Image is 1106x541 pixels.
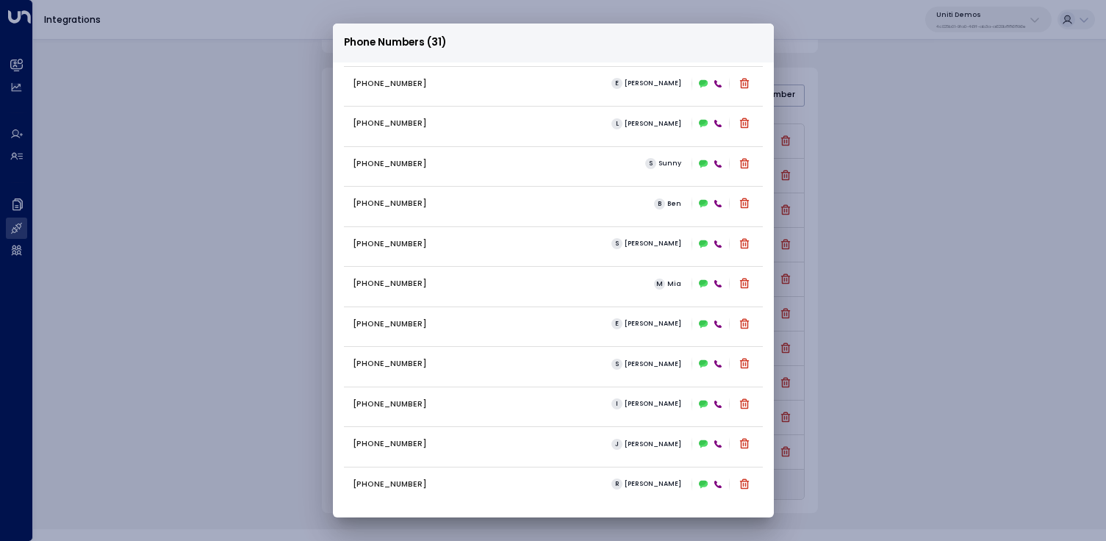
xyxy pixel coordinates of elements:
div: VOICE (Active) [712,78,724,90]
span: [PERSON_NAME] [625,240,681,247]
span: [PERSON_NAME] [625,400,681,407]
div: SMS (Active) [697,398,709,410]
span: R [611,479,622,490]
p: [PHONE_NUMBER] [353,398,427,410]
span: Ben [667,200,681,207]
div: SMS (Active) [697,238,709,250]
p: [PHONE_NUMBER] [353,198,427,209]
button: Delete phone number [736,395,754,413]
div: VOICE (Active) [712,398,724,410]
button: Delete phone number [736,435,754,454]
div: SMS (Active) [697,438,709,450]
span: J [611,439,622,450]
span: S [611,359,622,370]
button: Delete phone number [736,115,754,133]
div: VOICE (Active) [712,438,724,450]
span: I [611,398,622,409]
button: Delete phone number [736,355,754,373]
div: VOICE (Active) [712,158,724,170]
div: SMS (Active) [697,318,709,330]
span: S [611,238,622,249]
div: SMS (Active) [697,198,709,209]
button: Delete phone number [736,74,754,93]
div: SMS (Active) [697,118,709,129]
span: E [611,78,622,89]
div: SMS (Active) [697,358,709,370]
div: SMS (Active) [697,479,709,490]
p: [PHONE_NUMBER] [353,118,427,129]
p: [PHONE_NUMBER] [353,438,427,450]
span: [PERSON_NAME] [625,79,681,87]
button: I[PERSON_NAME] [607,396,686,412]
p: [PHONE_NUMBER] [353,238,427,250]
div: VOICE (Active) [712,278,724,290]
button: Delete phone number [736,154,754,173]
p: [PHONE_NUMBER] [353,78,427,90]
button: Delete phone number [736,475,754,493]
span: B [654,198,665,209]
span: [PERSON_NAME] [625,320,681,327]
div: VOICE (Active) [712,318,724,330]
div: VOICE (Active) [712,238,724,250]
span: L [611,118,622,129]
p: [PHONE_NUMBER] [353,278,427,290]
p: [PHONE_NUMBER] [353,158,427,170]
button: BBen [650,196,686,212]
span: [PERSON_NAME] [625,440,681,448]
button: S[PERSON_NAME] [607,236,686,251]
div: VOICE (Active) [712,358,724,370]
button: MMia [650,276,686,292]
p: [PHONE_NUMBER] [353,479,427,490]
span: M [654,279,665,290]
span: Sunny [658,160,681,167]
button: E[PERSON_NAME] [607,316,686,332]
button: Delete phone number [736,234,754,253]
button: R[PERSON_NAME] [607,476,686,492]
span: [PERSON_NAME] [625,480,681,487]
span: [PERSON_NAME] [625,360,681,368]
p: [PHONE_NUMBER] [353,318,427,330]
button: J[PERSON_NAME] [607,437,686,452]
div: SMS (Active) [697,78,709,90]
span: S [645,158,656,169]
button: L[PERSON_NAME] [607,116,686,132]
button: S[PERSON_NAME] [607,357,686,372]
button: SSunny [641,156,686,171]
span: [PERSON_NAME] [625,120,681,127]
div: VOICE (Active) [712,479,724,490]
span: Phone Numbers (31) [344,35,446,51]
button: E[PERSON_NAME] [607,76,686,91]
div: SMS (Active) [697,158,709,170]
div: SMS (Active) [697,278,709,290]
div: VOICE (Active) [712,198,724,209]
div: VOICE (Active) [712,118,724,129]
p: [PHONE_NUMBER] [353,358,427,370]
button: Delete phone number [736,275,754,293]
button: Delete phone number [736,315,754,333]
span: E [611,318,622,329]
button: Delete phone number [736,195,754,213]
span: Mia [667,280,681,287]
